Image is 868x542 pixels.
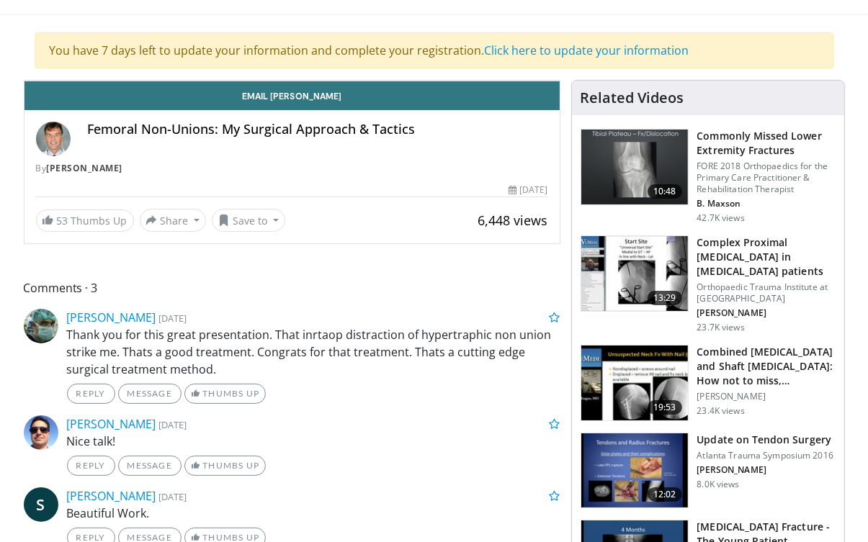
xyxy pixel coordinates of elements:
[36,162,548,175] div: By
[159,312,187,325] small: [DATE]
[159,490,187,503] small: [DATE]
[24,279,560,297] span: Comments 3
[212,209,285,232] button: Save to
[697,391,836,402] p: [PERSON_NAME]
[581,130,688,204] img: 4aa379b6-386c-4fb5-93ee-de5617843a87.150x105_q85_crop-smart_upscale.jpg
[478,212,548,229] span: 6,448 views
[697,322,745,333] p: 23.7K views
[67,505,560,522] p: Beautiful Work.
[67,384,115,404] a: Reply
[697,450,833,461] p: Atlanta Trauma Symposium 2016
[140,209,207,232] button: Share
[697,281,836,304] p: Orthopaedic Trauma Institute at [GEOGRAPHIC_DATA]
[118,456,182,476] a: Message
[581,236,688,311] img: 32f9c0e8-c1c1-4c19-a84e-b8c2f56ee032.150x105_q85_crop-smart_upscale.jpg
[697,235,836,279] h3: Complex Proximal [MEDICAL_DATA] in [MEDICAL_DATA] patients
[697,433,833,447] h3: Update on Tendon Surgery
[57,214,68,227] span: 53
[36,122,71,156] img: Avatar
[36,209,134,232] a: 53 Thumbs Up
[159,418,187,431] small: [DATE]
[697,479,740,490] p: 8.0K views
[697,405,745,417] p: 23.4K views
[697,161,836,195] p: FORE 2018 Orthopaedics for the Primary Care Practitioner & Rehabilitation Therapist
[47,162,123,174] a: [PERSON_NAME]
[581,433,688,508] img: 14929f5a-e4b8-42f0-9be4-b2bc5c40fd40.150x105_q85_crop-smart_upscale.jpg
[581,433,836,509] a: 12:02 Update on Tendon Surgery Atlanta Trauma Symposium 2016 [PERSON_NAME] 8.0K views
[67,416,156,432] a: [PERSON_NAME]
[648,184,682,199] span: 10:48
[697,345,836,388] h3: Combined [MEDICAL_DATA] and Shaft [MEDICAL_DATA]: How not to miss, Techniqu…
[118,384,182,404] a: Message
[581,235,836,333] a: 13:29 Complex Proximal [MEDICAL_DATA] in [MEDICAL_DATA] patients Orthopaedic Trauma Institute at ...
[184,384,266,404] a: Thumbs Up
[697,198,836,209] p: B. Maxson
[24,487,58,522] a: S
[24,309,58,343] img: Avatar
[581,345,836,421] a: 19:53 Combined [MEDICAL_DATA] and Shaft [MEDICAL_DATA]: How not to miss, Techniqu… [PERSON_NAME] ...
[697,129,836,158] h3: Commonly Missed Lower Extremity Fractures
[35,32,834,68] div: You have 7 days left to update your information and complete your registration.
[67,310,156,325] a: [PERSON_NAME]
[88,122,548,137] h4: Femoral Non-Unions: My Surgical Approach & Tactics
[184,456,266,476] a: Thumbs Up
[67,456,115,476] a: Reply
[485,42,689,58] a: Click here to update your information
[648,400,682,415] span: 19:53
[697,464,833,476] p: [PERSON_NAME]
[648,487,682,502] span: 12:02
[648,291,682,305] span: 13:29
[509,184,547,197] div: [DATE]
[581,129,836,224] a: 10:48 Commonly Missed Lower Extremity Fractures FORE 2018 Orthopaedics for the Primary Care Pract...
[67,326,560,378] p: Thank you for this great presentation. That inrtaop distraction of hypertraphic non union strike ...
[697,212,745,224] p: 42.7K views
[581,345,688,420] img: 245459_0002_1.png.150x105_q85_crop-smart_upscale.jpg
[24,415,58,450] img: Avatar
[24,81,560,110] a: Email [PERSON_NAME]
[67,488,156,504] a: [PERSON_NAME]
[697,307,836,319] p: [PERSON_NAME]
[67,433,560,450] p: Nice talk!
[581,89,684,107] h4: Related Videos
